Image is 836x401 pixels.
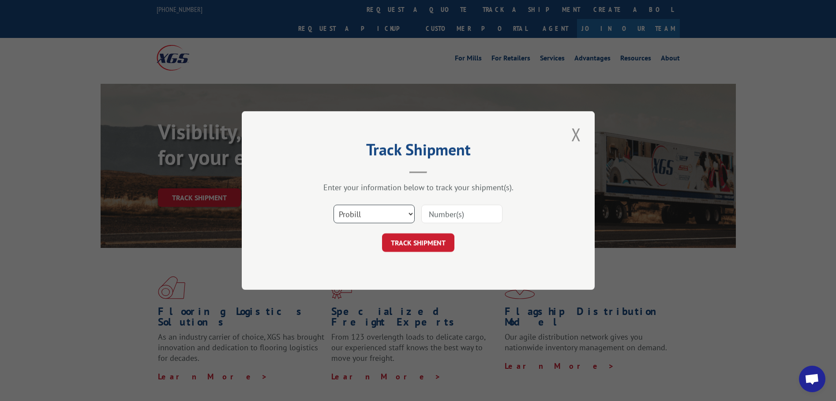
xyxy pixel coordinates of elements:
button: Close modal [569,122,584,146]
a: Open chat [799,366,825,392]
input: Number(s) [421,205,502,223]
h2: Track Shipment [286,143,551,160]
div: Enter your information below to track your shipment(s). [286,182,551,192]
button: TRACK SHIPMENT [382,233,454,252]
